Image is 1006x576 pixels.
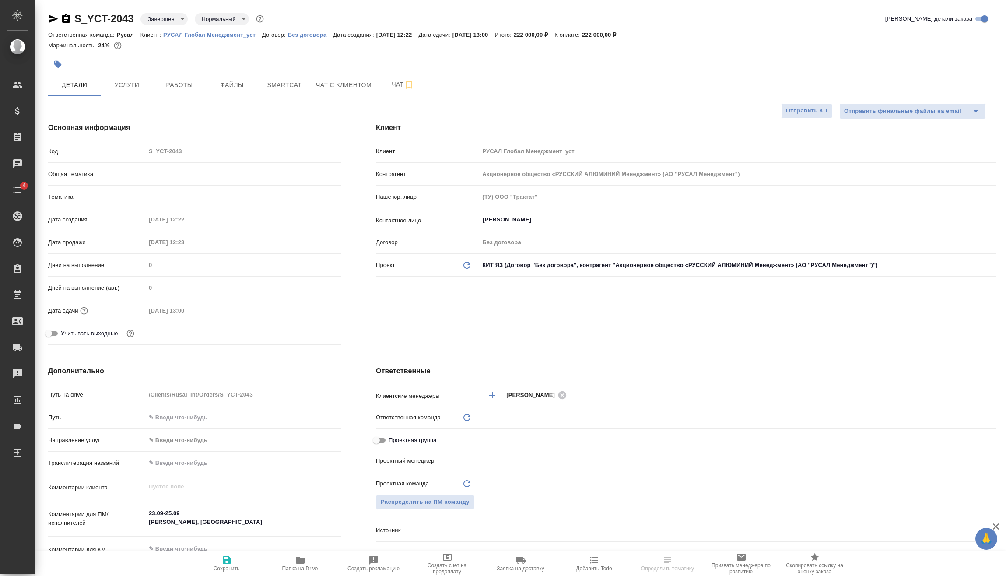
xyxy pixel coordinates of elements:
p: Источник [376,526,479,535]
button: Завершен [145,15,177,23]
span: Добавить Todo [576,565,612,572]
input: ✎ Введи что-нибудь [146,457,341,469]
button: Сохранить [190,551,263,576]
button: Скопировать ссылку на оценку заказа [778,551,852,576]
p: Проектный менеджер [376,457,479,465]
p: РУСАЛ Глобал Менеджмент_уст [163,32,262,38]
p: Клиент [376,147,479,156]
h4: Основная информация [48,123,341,133]
a: 4 [2,179,33,201]
p: Тематика [48,193,146,201]
p: Дата продажи [48,238,146,247]
input: Пустое поле [146,145,341,158]
input: Пустое поле [146,259,341,271]
button: Скопировать ссылку [61,14,71,24]
button: Если добавить услуги и заполнить их объемом, то дата рассчитается автоматически [78,305,90,316]
input: Пустое поле [146,304,222,317]
button: Доп статусы указывают на важность/срочность заказа [254,13,266,25]
button: Определить тематику [631,551,705,576]
div: Завершен [195,13,249,25]
div: ✎ Введи что-нибудь [149,436,330,445]
button: Open [992,219,993,221]
p: Комментарии для КМ [48,545,146,554]
p: Договор: [262,32,288,38]
p: Наше юр. лицо [376,193,479,201]
a: S_YCT-2043 [74,13,133,25]
input: Пустое поле [146,388,341,401]
span: Smartcat [263,80,305,91]
span: Отправить КП [786,106,827,116]
button: Создать счет на предоплату [410,551,484,576]
button: Добавить тэг [48,55,67,74]
span: В заказе уже есть ответственный ПМ или ПМ группа [376,495,474,510]
button: Open [992,394,993,396]
input: Пустое поле [146,281,341,294]
span: Отправить финальные файлы на email [844,106,961,116]
button: Добавить Todo [557,551,631,576]
p: Дней на выполнение [48,261,146,270]
span: [PERSON_NAME] детали заказа [885,14,972,23]
input: ✎ Введи что-нибудь [482,548,964,558]
p: Проектная команда [376,479,429,488]
p: Ответственная команда: [48,32,117,38]
button: Призвать менеджера по развитию [705,551,778,576]
p: Договор [376,238,479,247]
span: 🙏 [979,530,994,548]
button: Скопировать ссылку для ЯМессенджера [48,14,59,24]
div: ​ [479,523,996,538]
a: Без договора [288,31,333,38]
h4: Ответственные [376,366,996,376]
p: Менеджеры верстки [376,550,479,558]
input: Пустое поле [146,213,222,226]
p: 222 000,00 ₽ [582,32,623,38]
span: Проектная группа [389,436,436,445]
button: Выбери, если сб и вс нужно считать рабочими днями для выполнения заказа. [125,328,136,339]
p: Направление услуг [48,436,146,445]
input: Пустое поле [479,168,996,180]
input: Пустое поле [479,190,996,203]
div: ​ [479,410,996,425]
button: Нормальный [199,15,238,23]
span: Сохранить [214,565,240,572]
p: Комментарии клиента [48,483,146,492]
p: Комментарии для ПМ/исполнителей [48,510,146,527]
button: Заявка на доставку [484,551,557,576]
p: Код [48,147,146,156]
p: Контрагент [376,170,479,179]
p: Ответственная команда [376,413,441,422]
span: Детали [53,80,95,91]
span: Файлы [211,80,253,91]
p: Клиентские менеджеры [376,392,479,400]
p: Маржинальность: [48,42,98,49]
span: Распределить на ПМ-команду [381,497,470,507]
p: [DATE] 13:00 [452,32,495,38]
p: Дата сдачи [48,306,78,315]
input: ✎ Введи что-нибудь [146,411,341,424]
p: Путь на drive [48,390,146,399]
p: 222 000,00 ₽ [514,32,554,38]
input: Пустое поле [479,236,996,249]
button: Отправить финальные файлы на email [839,103,966,119]
span: Определить тематику [641,565,694,572]
p: Общая тематика [48,170,146,179]
span: Работы [158,80,200,91]
span: Чат [382,79,424,90]
span: Папка на Drive [282,565,318,572]
span: Чат с клиентом [316,80,372,91]
h4: Дополнительно [48,366,341,376]
svg: Подписаться [404,80,414,90]
p: К оплате: [554,32,582,38]
button: 139723.50 RUB; [112,40,123,51]
button: Open [992,459,993,461]
span: Создать рекламацию [347,565,400,572]
input: Пустое поле [479,145,996,158]
textarea: 23.09-25.09 [PERSON_NAME], [GEOGRAPHIC_DATA] [146,506,341,530]
button: Добавить менеджера [482,385,503,406]
p: Клиент: [140,32,163,38]
button: 🙏 [975,528,997,550]
button: Создать рекламацию [337,551,410,576]
div: [PERSON_NAME] [506,390,569,400]
p: Контактное лицо [376,216,479,225]
p: [DATE] 12:22 [376,32,419,38]
p: Транслитерация названий [48,459,146,467]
